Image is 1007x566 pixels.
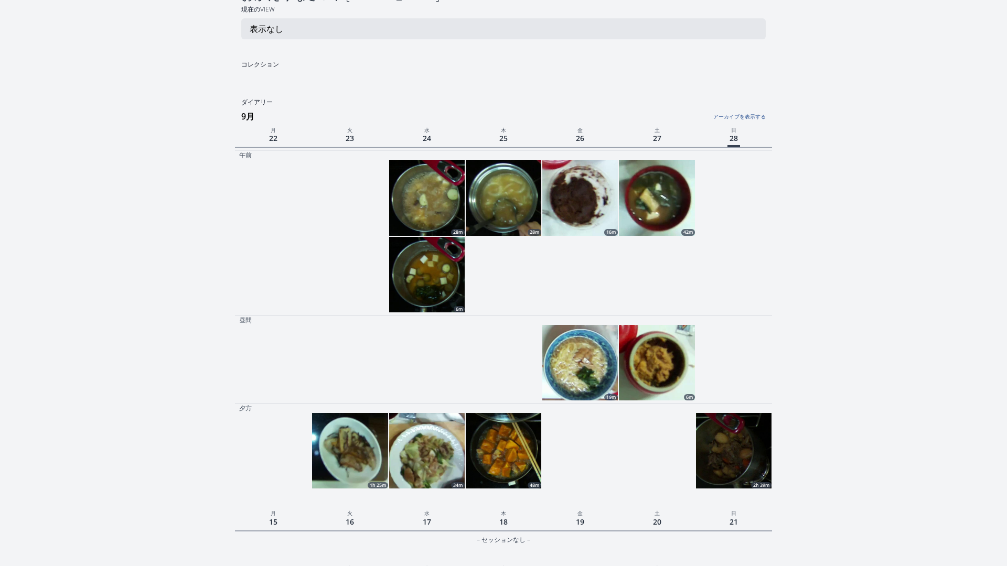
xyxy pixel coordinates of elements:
[466,413,541,488] a: 48m
[389,160,465,235] img: 250923214931_thumb.jpeg
[451,229,465,235] div: 28m
[528,482,541,488] div: 48m
[454,306,465,312] div: 6m
[727,515,740,529] span: 21
[235,534,772,546] div: – セッションなし –
[542,508,618,517] p: 金
[466,160,541,235] img: 250924215844_thumb.jpeg
[421,131,433,145] span: 24
[695,508,772,517] p: 日
[235,60,500,69] h2: コレクション
[250,23,283,35] p: 表示なし
[389,508,465,517] p: 水
[389,413,465,488] img: 250924084341_thumb.jpeg
[235,508,312,517] p: 月
[542,160,618,235] img: 250925215545_thumb.jpeg
[466,160,541,235] a: 28m
[542,125,618,134] p: 金
[235,5,772,14] h2: 現在のView
[497,131,510,145] span: 25
[651,131,663,145] span: 27
[618,125,695,134] p: 土
[239,404,252,412] p: 夕方
[241,108,772,125] h3: 9月
[696,413,772,488] img: 250928101759_thumb.jpeg
[235,98,772,107] h2: ダイアリー
[421,515,433,529] span: 17
[651,515,663,529] span: 20
[542,325,618,400] img: 250926031804_thumb.jpeg
[389,160,465,235] a: 28m
[619,160,694,235] a: 42m
[344,131,356,145] span: 23
[312,125,388,134] p: 火
[465,125,542,134] p: 木
[389,237,465,312] a: 6m
[312,413,388,488] a: 1h 25m
[267,515,280,529] span: 15
[587,107,766,121] a: アーカイブを表示する
[542,160,618,235] a: 16m
[604,229,618,235] div: 16m
[465,508,542,517] p: 木
[618,508,695,517] p: 土
[312,413,388,488] img: 250923091803_thumb.jpeg
[451,482,465,488] div: 34m
[466,413,541,488] img: 250925084433_thumb.jpeg
[684,394,695,400] div: 6m
[389,125,465,134] p: 水
[389,413,465,488] a: 34m
[312,508,388,517] p: 火
[574,515,586,529] span: 19
[727,131,740,147] span: 28
[235,125,312,134] p: 月
[696,413,772,488] a: 2h 39m
[344,515,356,529] span: 16
[619,325,694,400] img: 250927064609_thumb.jpeg
[604,394,618,400] div: 19m
[619,325,694,400] a: 6m
[389,237,465,312] img: 250923232329_thumb.jpeg
[239,151,252,159] p: 午前
[267,131,280,145] span: 22
[574,131,586,145] span: 26
[619,160,694,235] img: 250926234406_thumb.jpeg
[681,229,695,235] div: 42m
[528,229,541,235] div: 28m
[368,482,388,488] div: 1h 25m
[542,325,618,400] a: 19m
[751,482,772,488] div: 2h 39m
[497,515,510,529] span: 18
[239,316,252,324] p: 昼間
[695,125,772,134] p: 日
